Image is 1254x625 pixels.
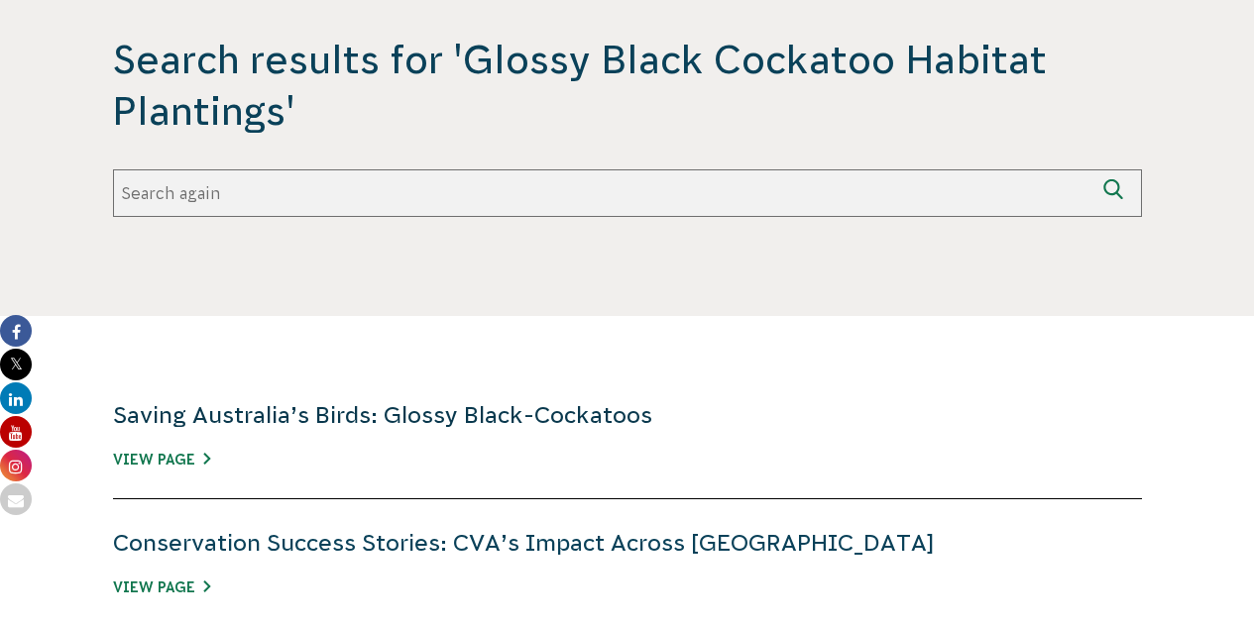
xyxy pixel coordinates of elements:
a: Saving Australia’s Birds: Glossy Black-Cockatoos [113,402,652,428]
a: View Page [113,579,210,595]
span: Search results for 'Glossy Black Cockatoo Habitat Plantings' [113,34,1142,137]
a: Conservation Success Stories: CVA’s Impact Across [GEOGRAPHIC_DATA] [113,530,935,556]
a: View Page [113,452,210,468]
input: Search again [113,169,1094,217]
